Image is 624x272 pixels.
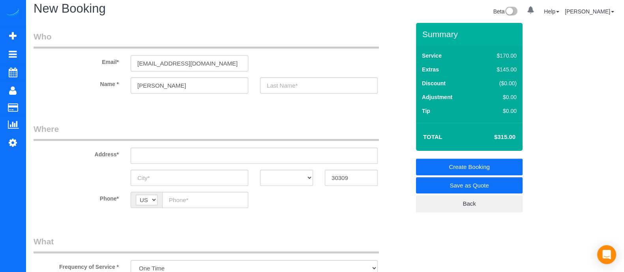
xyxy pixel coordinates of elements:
div: $0.00 [480,107,517,115]
input: Zip Code* [325,170,378,186]
label: Email* [28,55,125,66]
label: Frequency of Service * [28,260,125,271]
input: Phone* [162,192,248,208]
label: Discount [422,79,446,87]
h4: $315.00 [470,134,515,141]
label: Adjustment [422,93,452,101]
label: Name * [28,77,125,88]
div: $170.00 [480,52,517,60]
label: Phone* [28,192,125,203]
legend: Where [34,123,379,141]
label: Tip [422,107,430,115]
div: $0.00 [480,93,517,101]
legend: Who [34,31,379,49]
span: New Booking [34,2,106,15]
div: Open Intercom Messenger [597,245,616,264]
a: Back [416,195,523,212]
label: Address* [28,148,125,158]
legend: What [34,236,379,253]
h3: Summary [422,30,519,39]
a: Save as Quote [416,177,523,194]
label: Service [422,52,442,60]
input: Email* [131,55,248,71]
input: City* [131,170,248,186]
input: Last Name* [260,77,378,94]
a: Create Booking [416,159,523,175]
label: Extras [422,66,439,73]
img: Automaid Logo [5,8,21,19]
input: First Name* [131,77,248,94]
img: New interface [504,7,517,17]
a: Beta [493,8,518,15]
strong: Total [423,133,442,140]
div: $145.00 [480,66,517,73]
a: Help [544,8,559,15]
div: ($0.00) [480,79,517,87]
a: [PERSON_NAME] [565,8,614,15]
